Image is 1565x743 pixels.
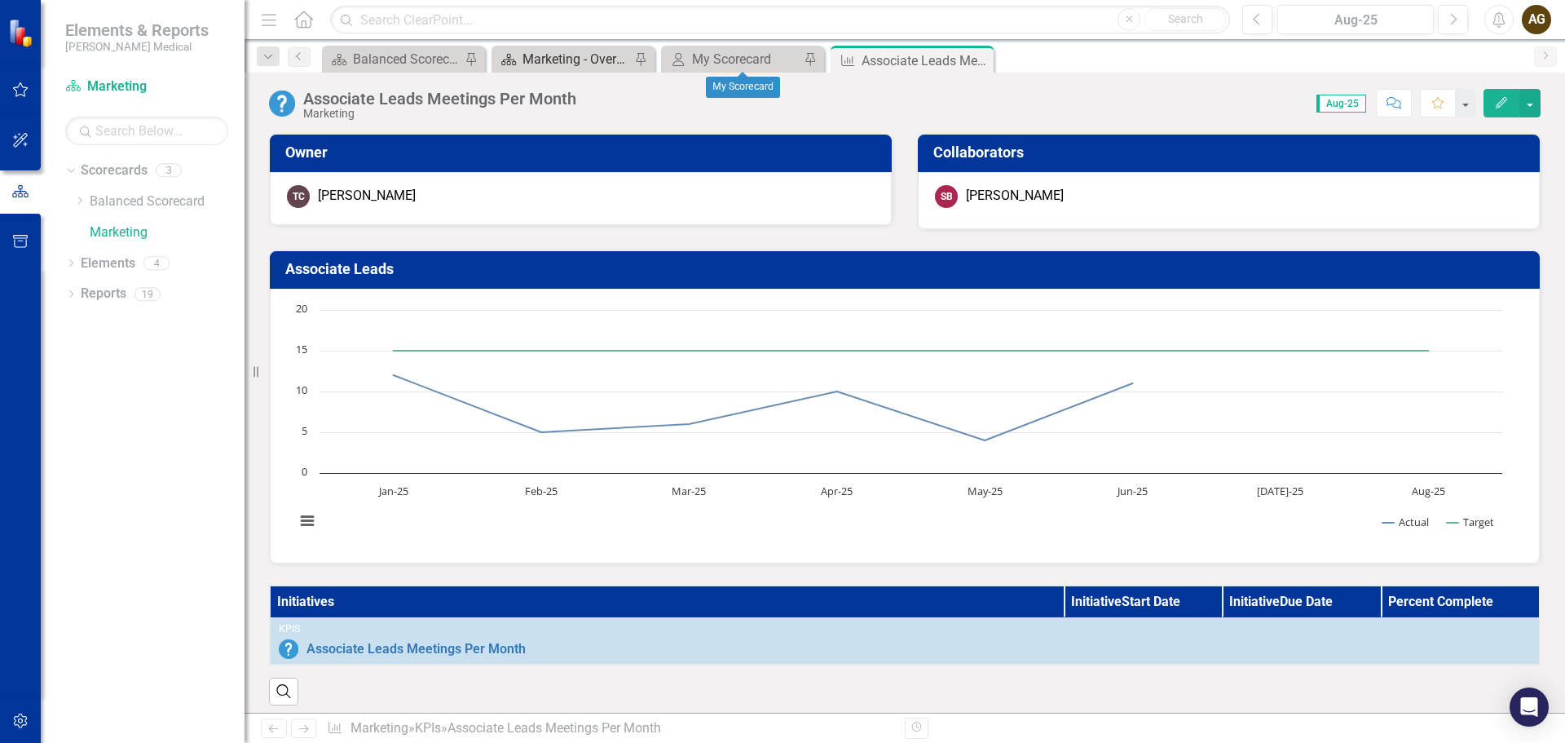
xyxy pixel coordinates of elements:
[306,642,1531,657] a: Associate Leads Meetings Per Month
[296,510,319,533] button: View chart menu, Chart
[665,49,800,69] a: My Scorecard
[1168,12,1203,25] span: Search
[143,256,170,270] div: 4
[1382,515,1429,529] button: Show Actual
[1316,95,1366,113] span: Aug-25
[81,254,135,273] a: Elements
[821,484,853,498] text: Apr-25
[1283,11,1428,30] div: Aug-25
[525,484,558,498] text: Feb-25
[415,720,441,736] a: KPIs
[522,49,630,69] div: Marketing - Overview Dashboard
[1257,484,1303,498] text: [DATE]-25
[279,639,298,659] img: No Information
[1510,688,1549,727] div: Open Intercom Messenger
[156,164,182,178] div: 3
[1522,5,1551,34] button: AG
[285,144,882,161] h3: Owner
[706,77,780,98] div: My Scorecard
[65,40,209,53] small: [PERSON_NAME] Medical
[81,285,126,303] a: Reports
[270,618,1540,665] td: Double-Click to Edit Right Click for Context Menu
[330,6,1230,34] input: Search ClearPoint...
[90,223,245,242] a: Marketing
[496,49,630,69] a: Marketing - Overview Dashboard
[692,49,800,69] div: My Scorecard
[285,261,1530,277] h3: Associate Leads
[65,77,228,96] a: Marketing
[318,187,416,206] div: [PERSON_NAME]
[287,302,1510,546] svg: Interactive chart
[279,623,1531,635] div: KPIs
[302,464,307,479] text: 0
[303,108,576,120] div: Marketing
[326,49,461,69] a: Balanced Scorecard Welcome Page
[287,185,310,208] div: TC
[303,90,576,108] div: Associate Leads Meetings Per Month
[935,185,958,208] div: SB
[287,302,1523,546] div: Chart. Highcharts interactive chart.
[296,383,307,397] text: 10
[1412,484,1445,498] text: Aug-25
[1277,5,1434,34] button: Aug-25
[672,484,706,498] text: Mar-25
[134,287,161,301] div: 19
[8,19,37,47] img: ClearPoint Strategy
[81,161,148,180] a: Scorecards
[933,144,1530,161] h3: Collaborators
[1144,8,1226,31] button: Search
[353,49,461,69] div: Balanced Scorecard Welcome Page
[302,423,307,438] text: 5
[90,192,245,211] a: Balanced Scorecard
[377,484,408,498] text: Jan-25
[968,484,1003,498] text: May-25
[447,720,661,736] div: Associate Leads Meetings Per Month
[966,187,1064,206] div: [PERSON_NAME]
[65,20,209,40] span: Elements & Reports
[65,117,228,145] input: Search Below...
[862,51,990,71] div: Associate Leads Meetings Per Month
[296,342,307,356] text: 15
[327,719,893,738] div: » »
[1447,515,1495,529] button: Show Target
[350,720,408,736] a: Marketing
[390,347,1432,354] g: Target, line 2 of 2 with 8 data points.
[269,91,295,117] img: No Information
[296,301,307,316] text: 20
[1116,484,1148,498] text: Jun-25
